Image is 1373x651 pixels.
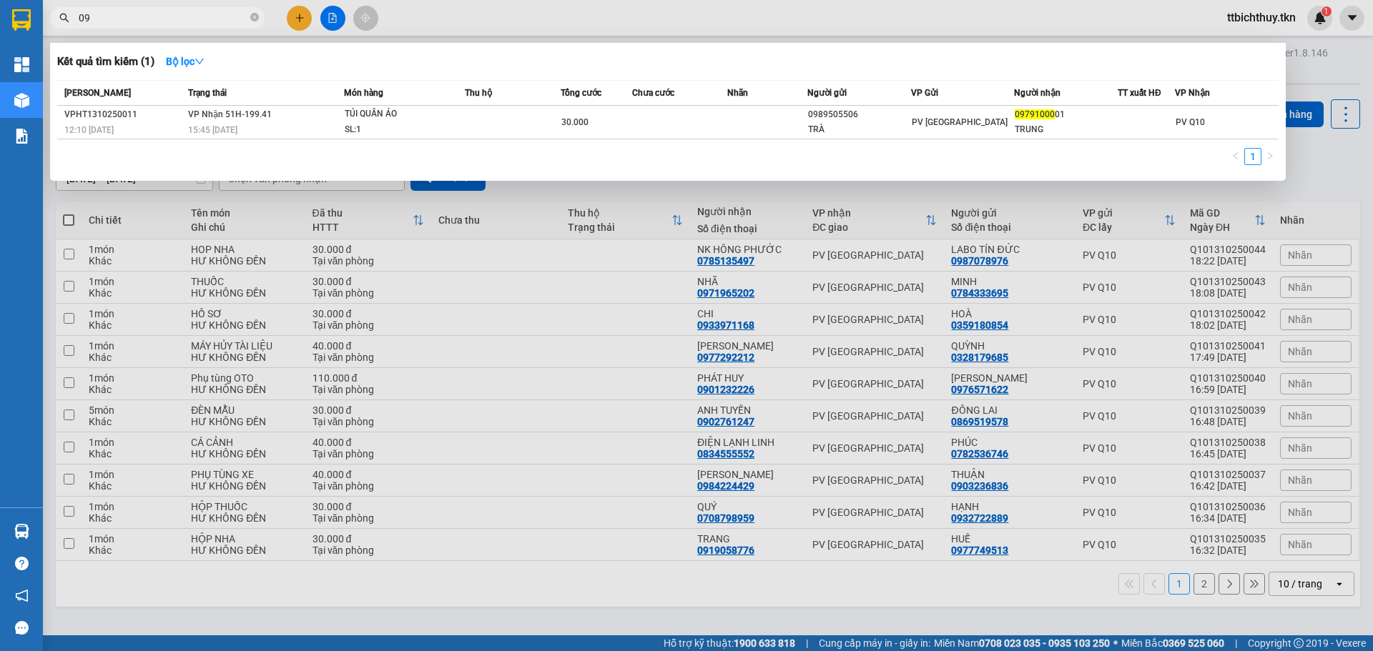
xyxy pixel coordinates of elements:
[632,88,674,98] span: Chưa cước
[344,88,383,98] span: Món hàng
[14,524,29,539] img: warehouse-icon
[1227,148,1244,165] li: Previous Page
[1261,148,1279,165] button: right
[195,56,205,66] span: down
[727,88,748,98] span: Nhãn
[14,93,29,108] img: warehouse-icon
[18,104,132,127] b: GỬI : PV Q10
[1227,148,1244,165] button: left
[1244,148,1261,165] li: 1
[1015,107,1117,122] div: 01
[1176,117,1205,127] span: PV Q10
[134,35,598,53] li: [STREET_ADDRESS][PERSON_NAME]. [GEOGRAPHIC_DATA], Tỉnh [GEOGRAPHIC_DATA]
[808,107,910,122] div: 0989505506
[1266,151,1274,160] span: right
[134,53,598,71] li: Hotline: 1900 8153
[188,109,272,119] span: VP Nhận 51H-199.41
[14,129,29,144] img: solution-icon
[465,88,492,98] span: Thu hộ
[1014,88,1060,98] span: Người nhận
[1261,148,1279,165] li: Next Page
[1118,88,1161,98] span: TT xuất HĐ
[12,9,31,31] img: logo-vxr
[1231,151,1240,160] span: left
[154,50,216,73] button: Bộ lọcdown
[57,54,154,69] h3: Kết quả tìm kiếm ( 1 )
[250,11,259,25] span: close-circle
[64,88,131,98] span: [PERSON_NAME]
[912,117,1008,127] span: PV [GEOGRAPHIC_DATA]
[561,117,589,127] span: 30.000
[15,557,29,570] span: question-circle
[15,621,29,635] span: message
[250,13,259,21] span: close-circle
[1245,149,1261,164] a: 1
[18,18,89,89] img: logo.jpg
[64,125,114,135] span: 12:10 [DATE]
[188,88,227,98] span: Trạng thái
[1175,88,1210,98] span: VP Nhận
[807,88,847,98] span: Người gửi
[1015,109,1055,119] span: 09791000
[188,125,237,135] span: 15:45 [DATE]
[345,106,452,122] div: TÚI QUẦN ÁO
[561,88,601,98] span: Tổng cước
[345,122,452,138] div: SL: 1
[14,57,29,72] img: dashboard-icon
[166,56,205,67] strong: Bộ lọc
[64,107,184,122] div: VPHT1310250011
[808,122,910,137] div: TRÀ
[15,589,29,602] span: notification
[79,10,247,26] input: Tìm tên, số ĐT hoặc mã đơn
[911,88,938,98] span: VP Gửi
[1015,122,1117,137] div: TRUNG
[59,13,69,23] span: search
